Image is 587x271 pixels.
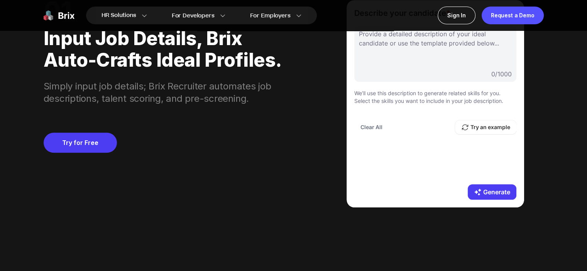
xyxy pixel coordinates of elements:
a: Try for Free [44,133,117,153]
div: Provide a detailed description of your ideal candidate or use the template provided below... [354,26,516,51]
p: We’ll use this description to generate related skills for you. Select the skills you want to incl... [354,89,516,105]
button: Try an example [455,120,516,134]
div: Simply input job details; Brix Recruiter automates job descriptions, talent scoring, and pre-scre... [44,71,289,105]
span: For Developers [172,12,215,20]
a: Request a Demo [482,7,544,24]
div: Input job details, Brix auto-crafts ideal profiles. [44,22,289,71]
span: 0 / 1000 [491,69,512,79]
span: HR Solutions [101,9,136,22]
a: Sign In [438,7,475,24]
button: Clear All [354,120,389,134]
button: Generate [468,184,516,200]
span: For Employers [250,12,291,20]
